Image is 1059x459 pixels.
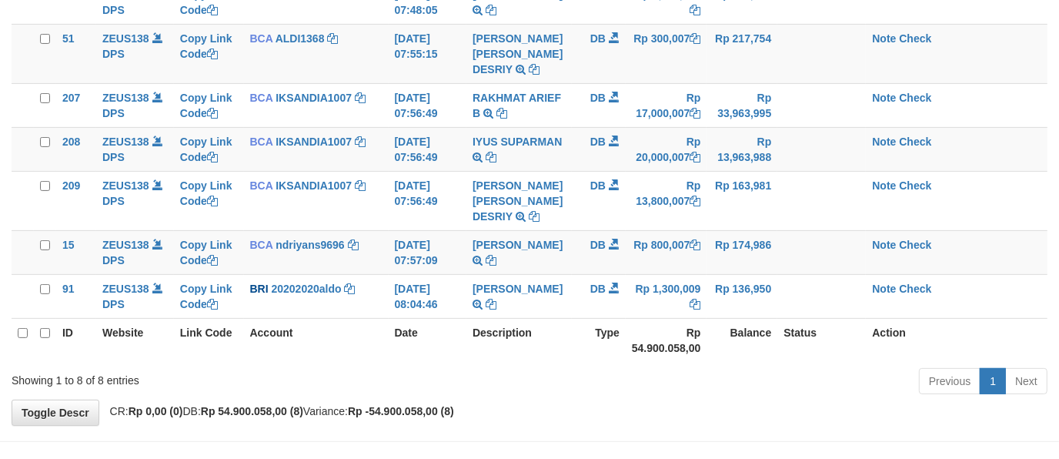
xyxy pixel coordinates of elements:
[276,179,352,192] a: IKSANDIA1007
[590,136,606,148] span: DB
[201,405,303,417] strong: Rp 54.900.058,00 (8)
[590,32,606,45] span: DB
[473,136,562,148] a: IYUS SUPARMAN
[96,274,174,318] td: DPS
[690,298,700,310] a: Copy Rp 1,300,009 to clipboard
[590,239,606,251] span: DB
[866,318,1047,362] th: Action
[355,92,366,104] a: Copy IKSANDIA1007 to clipboard
[102,239,149,251] a: ZEUS138
[250,283,269,295] span: BRI
[872,283,896,295] a: Note
[129,405,183,417] strong: Rp 0,00 (0)
[496,107,507,119] a: Copy RAKHMAT ARIEF B to clipboard
[626,230,707,274] td: Rp 800,007
[348,239,359,251] a: Copy ndriyans9696 to clipboard
[707,127,777,171] td: Rp 13,963,988
[466,318,572,362] th: Description
[12,400,99,426] a: Toggle Descr
[276,92,352,104] a: IKSANDIA1007
[486,4,496,16] a: Copy SADAM HAPIPI to clipboard
[102,405,454,417] span: CR: DB: Variance:
[899,136,931,148] a: Check
[473,179,563,223] a: [PERSON_NAME] [PERSON_NAME] DESRIY
[473,32,563,75] a: [PERSON_NAME] [PERSON_NAME] DESRIY
[899,179,931,192] a: Check
[389,83,467,127] td: [DATE] 07:56:49
[707,230,777,274] td: Rp 174,986
[899,32,931,45] a: Check
[96,171,174,230] td: DPS
[626,318,707,362] th: Rp 54.900.058,00
[276,239,345,251] a: ndriyans9696
[389,171,467,230] td: [DATE] 07:56:49
[174,318,244,362] th: Link Code
[626,24,707,83] td: Rp 300,007
[62,283,75,295] span: 91
[272,283,342,295] a: 20202020aldo
[250,32,273,45] span: BCA
[626,171,707,230] td: Rp 13,800,007
[12,367,429,388] div: Showing 1 to 8 of 8 entries
[276,136,352,148] a: IKSANDIA1007
[1005,368,1047,394] a: Next
[102,136,149,148] a: ZEUS138
[690,32,700,45] a: Copy Rp 300,007 to clipboard
[389,318,467,362] th: Date
[180,32,232,60] a: Copy Link Code
[486,151,496,163] a: Copy IYUS SUPARMAN to clipboard
[872,239,896,251] a: Note
[626,83,707,127] td: Rp 17,000,007
[244,318,389,362] th: Account
[180,92,232,119] a: Copy Link Code
[529,63,540,75] a: Copy LITA AMELIA DESRIY to clipboard
[180,136,232,163] a: Copy Link Code
[276,32,325,45] a: ALDI1368
[919,368,980,394] a: Previous
[62,136,80,148] span: 208
[486,298,496,310] a: Copy REVALDO SAGITA to clipboard
[626,274,707,318] td: Rp 1,300,009
[62,239,75,251] span: 15
[250,92,273,104] span: BCA
[473,283,563,295] a: [PERSON_NAME]
[250,239,273,251] span: BCA
[348,405,454,417] strong: Rp -54.900.058,00 (8)
[62,32,75,45] span: 51
[96,24,174,83] td: DPS
[626,127,707,171] td: Rp 20,000,007
[707,171,777,230] td: Rp 163,981
[345,283,356,295] a: Copy 20202020aldo to clipboard
[590,92,606,104] span: DB
[872,136,896,148] a: Note
[96,230,174,274] td: DPS
[389,274,467,318] td: [DATE] 08:04:46
[96,318,174,362] th: Website
[180,283,232,310] a: Copy Link Code
[486,254,496,266] a: Copy BARNA WIJAYA to clipboard
[590,179,606,192] span: DB
[572,318,626,362] th: Type
[690,239,700,251] a: Copy Rp 800,007 to clipboard
[690,4,700,16] a: Copy Rp 1,200,007 to clipboard
[102,92,149,104] a: ZEUS138
[690,151,700,163] a: Copy Rp 20,000,007 to clipboard
[899,283,931,295] a: Check
[899,92,931,104] a: Check
[707,24,777,83] td: Rp 217,754
[590,283,606,295] span: DB
[777,318,866,362] th: Status
[96,83,174,127] td: DPS
[96,127,174,171] td: DPS
[690,195,700,207] a: Copy Rp 13,800,007 to clipboard
[872,32,896,45] a: Note
[980,368,1006,394] a: 1
[62,179,80,192] span: 209
[389,127,467,171] td: [DATE] 07:56:49
[355,136,366,148] a: Copy IKSANDIA1007 to clipboard
[872,92,896,104] a: Note
[327,32,338,45] a: Copy ALDI1368 to clipboard
[250,179,273,192] span: BCA
[250,136,273,148] span: BCA
[707,83,777,127] td: Rp 33,963,995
